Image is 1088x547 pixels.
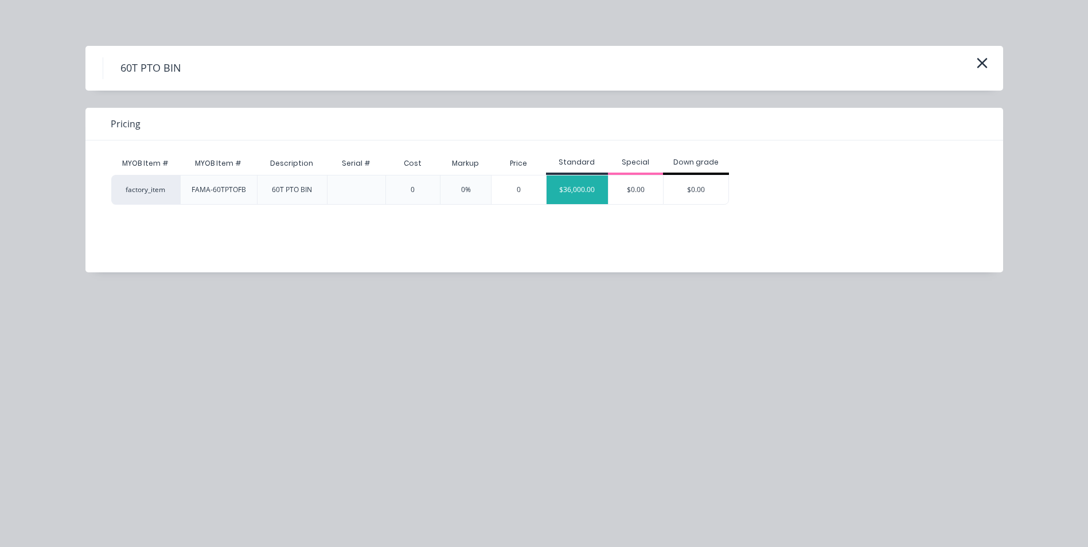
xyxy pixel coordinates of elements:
[333,149,380,178] div: Serial #
[546,157,609,167] div: Standard
[461,185,471,195] div: 0%
[547,175,609,204] div: $36,000.00
[261,149,322,178] div: Description
[440,152,491,175] div: Markup
[111,117,141,131] span: Pricing
[103,57,198,79] h4: 60T PTO BIN
[608,157,663,167] div: Special
[664,175,728,204] div: $0.00
[609,175,663,204] div: $0.00
[411,185,415,195] div: 0
[492,175,546,204] div: 0
[192,185,246,195] div: FAMA-60TPTOFB
[186,149,251,178] div: MYOB Item #
[111,175,180,205] div: factory_item
[663,157,729,167] div: Down grade
[491,152,546,175] div: Price
[385,152,440,175] div: Cost
[272,185,312,195] div: 60T PTO BIN
[111,152,180,175] div: MYOB Item #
